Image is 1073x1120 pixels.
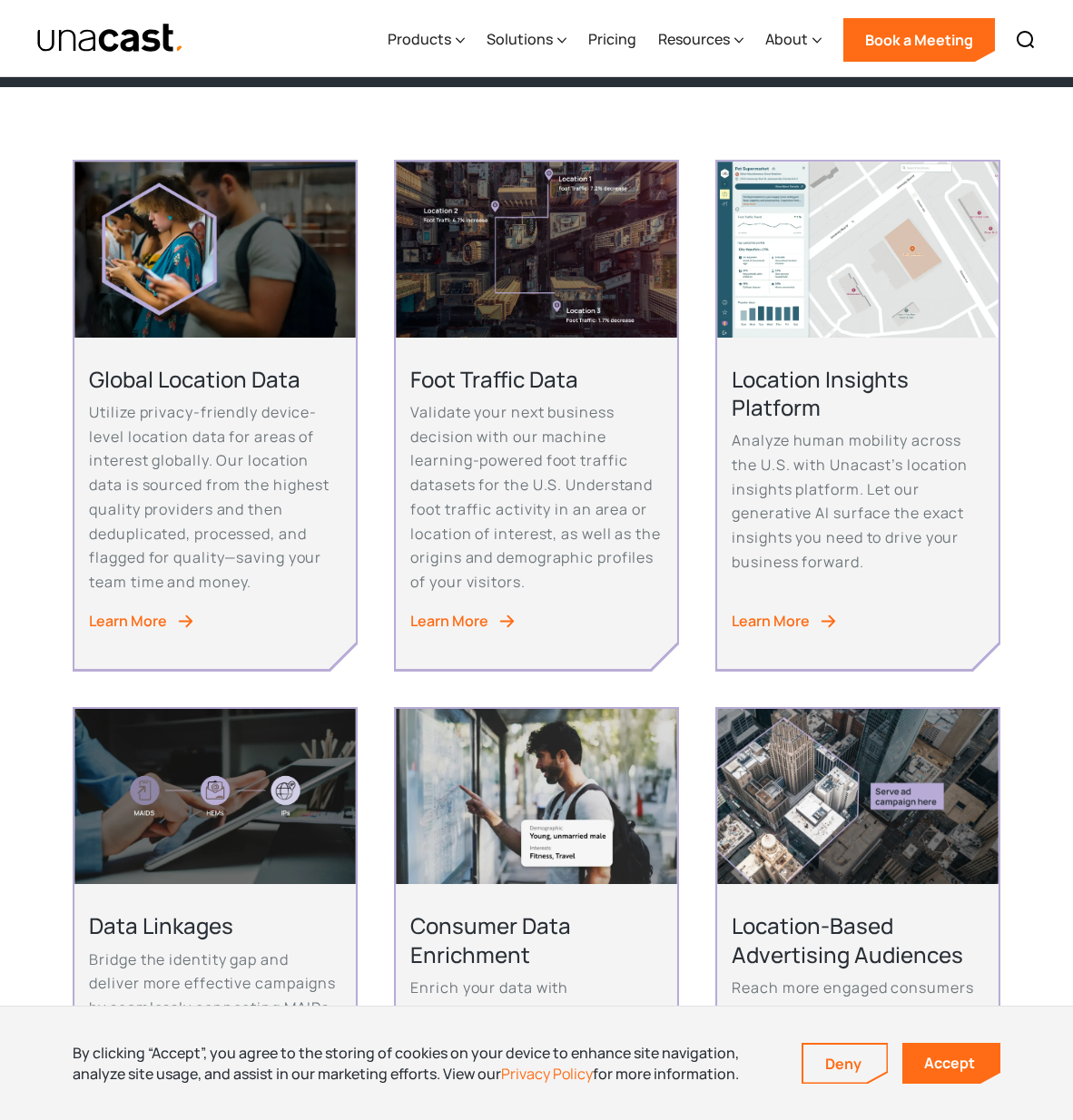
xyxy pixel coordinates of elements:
h2: Data Linkages [89,911,340,939]
div: Resources [658,28,730,50]
img: Unacast text logo [36,23,184,54]
div: Resources [658,3,743,77]
p: Analyze human mobility across the U.S. with Unacast’s location insights platform. Let our generat... [732,428,983,574]
div: Products [388,28,451,50]
h2: Location Insights Platform [732,365,983,421]
div: By clicking “Accept”, you agree to the storing of cookies on your device to enhance site navigati... [73,1043,774,1084]
a: Learn More [410,609,662,634]
a: Book a Meeting [843,18,995,62]
img: An aerial view of a city block with foot traffic data and location data information [396,162,676,337]
img: Aerial View of city streets. Serve ad campaign here outlined [717,709,998,884]
h2: Location-Based Advertising Audiences [732,911,983,968]
a: Accept [902,1043,1000,1084]
div: Learn More [732,609,810,634]
div: About [765,3,822,77]
p: Utilize privacy-friendly device-level location data for areas of interest globally. Our location ... [89,400,340,594]
h2: Global Location Data [89,365,340,393]
p: Validate your next business decision with our machine learning-powered foot traffic datasets for ... [410,400,662,594]
div: About [765,28,808,50]
a: home [36,23,184,54]
a: Privacy Policy [501,1064,593,1084]
p: Reach more engaged consumers and improve ROI for your next advertising campaign with location-bas... [732,976,983,1097]
a: Deny [803,1045,887,1083]
a: Learn More [732,609,983,634]
a: Learn More [89,609,340,634]
div: Learn More [89,609,167,634]
a: Pricing [588,3,636,77]
div: Products [388,3,465,77]
img: Search icon [1015,29,1037,51]
h2: Foot Traffic Data [410,365,662,393]
p: Bridge the identity gap and deliver more effective campaigns by seamlessly connecting MAIDs to ha... [89,948,340,1045]
h2: Consumer Data Enrichment [410,911,662,968]
div: Solutions [487,28,553,50]
div: Learn More [410,609,488,634]
div: Solutions [487,3,566,77]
